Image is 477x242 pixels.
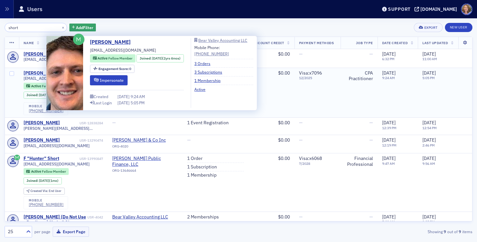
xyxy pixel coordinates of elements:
[29,202,63,207] div: [PHONE_NUMBER]
[90,47,156,53] span: [EMAIL_ADDRESS][DOMAIN_NAME]
[24,143,90,148] span: [EMAIL_ADDRESS][DOMAIN_NAME]
[424,26,438,29] div: Export
[422,57,437,61] time: 11:00 AM
[422,76,435,80] time: 5:05 PM
[345,156,373,167] div: Financial Professional
[299,51,303,57] span: —
[31,169,42,174] span: Active
[136,54,184,62] div: Joined: 2023-04-27 00:00:00
[187,156,203,162] a: 1 Order
[194,86,210,92] a: Active
[278,51,290,57] span: $0.00
[369,137,373,143] span: —
[69,24,96,32] button: AddFilter
[117,94,131,99] span: [DATE]
[24,57,90,62] span: [EMAIL_ADDRESS][DOMAIN_NAME]
[422,126,437,130] time: 12:54 PM
[87,215,103,219] div: USR-4042
[39,93,67,97] div: (2yrs 4mos)
[117,100,131,105] span: [DATE]
[24,92,71,99] div: Joined: 2023-04-27 00:00:00
[112,156,178,167] a: [PERSON_NAME] Public Finance, LLC
[24,137,60,143] a: [PERSON_NAME]
[382,41,408,45] span: Date Created
[97,56,108,60] span: Active
[278,120,290,126] span: $0.00
[382,57,395,61] time: 6:32 PM
[60,24,66,30] button: ×
[90,54,135,62] div: Active: Active: Fellow Member
[39,179,59,183] div: (1mo)
[194,38,253,42] a: Bear Valley Accounting LLC
[61,138,103,143] div: USR-13290474
[345,70,373,82] div: CPA Practitioner
[278,70,290,76] span: $0.00
[369,51,373,57] span: —
[30,189,49,193] span: Created Via :
[24,76,90,81] span: [EMAIL_ADDRESS][DOMAIN_NAME]
[278,155,290,161] span: $0.00
[422,137,436,143] span: [DATE]
[253,41,284,45] span: Account Credit
[422,41,448,45] span: Last Updated
[382,51,396,57] span: [DATE]
[382,137,396,143] span: [DATE]
[24,188,65,195] div: Created Via: End User
[422,155,436,161] span: [DATE]
[152,56,162,60] span: [DATE]
[108,56,132,60] span: Fellow Member
[299,155,322,161] span: Visa : x6068
[382,76,395,80] time: 9:24 AM
[299,41,334,45] span: Payment Methods
[76,25,93,30] span: Add Filter
[194,78,225,83] a: 1 Membership
[24,120,60,126] a: [PERSON_NAME]
[24,168,69,175] div: Active: Active: Fellow Member
[299,214,303,220] span: —
[187,214,219,220] a: 2 Memberships
[98,66,130,71] span: Engagement Score :
[198,39,247,42] div: Bear Valley Accounting LLC
[388,6,411,12] div: Support
[98,67,132,71] div: 0
[382,126,397,130] time: 12:39 PM
[382,120,396,126] span: [DATE]
[5,23,67,32] input: Search…
[27,5,43,13] h1: Users
[26,93,39,97] span: Joined :
[112,221,172,228] div: ORG-4038
[29,104,63,108] div: mobile
[369,214,373,220] span: —
[24,214,86,226] div: [PERSON_NAME] (Do Not Use - Duplicate) "Luke" Short
[112,156,178,167] span: Causey Public Finance, LLC
[187,164,217,170] a: 1 Subscription
[194,51,229,57] a: [PHONE_NUMBER]
[93,56,132,61] a: Active Fellow Member
[112,144,172,151] div: ORG-4020
[24,162,90,166] span: [EMAIL_ADDRESS][DOMAIN_NAME]
[112,214,172,220] a: Bear Valley Accounting LLC
[382,143,397,147] time: 12:19 PM
[30,189,62,193] div: End User
[382,161,395,166] time: 9:47 AM
[140,56,152,61] span: Joined :
[194,69,227,75] a: 3 Subscriptions
[112,120,116,126] span: —
[382,155,396,161] span: [DATE]
[152,56,181,61] div: (2yrs 4mos)
[24,156,59,162] a: F "Hunter" Short
[422,143,435,147] time: 2:46 PM
[382,214,396,220] span: [DATE]
[369,120,373,126] span: —
[299,162,336,166] span: 7 / 2028
[422,70,436,76] span: [DATE]
[131,94,145,99] span: 9:24 AM
[29,108,63,113] a: [PHONE_NUMBER]
[90,65,134,73] div: Engagement Score: 0
[29,199,63,202] div: mobile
